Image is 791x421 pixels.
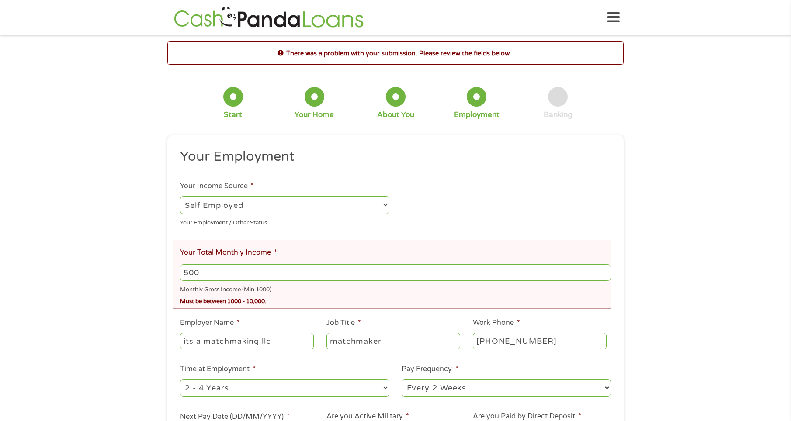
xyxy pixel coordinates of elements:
[180,182,254,191] label: Your Income Source
[224,110,242,120] div: Start
[326,318,361,328] label: Job Title
[180,248,277,257] label: Your Total Monthly Income
[473,412,581,421] label: Are you Paid by Direct Deposit
[326,412,409,421] label: Are you Active Military
[180,215,389,227] div: Your Employment / Other Status
[295,110,334,120] div: Your Home
[544,110,572,120] div: Banking
[326,333,460,349] input: Cashier
[473,333,607,349] input: (231) 754-4010
[377,110,414,120] div: About You
[473,318,520,328] label: Work Phone
[168,48,623,58] h2: There was a problem with your submission. Please review the fields below.
[180,264,611,281] input: 1800
[180,365,256,374] label: Time at Employment
[180,283,611,294] div: Monthly Gross Income (Min 1000)
[180,333,314,349] input: Walmart
[180,318,240,328] label: Employer Name
[454,110,500,120] div: Employment
[180,148,605,166] h2: Your Employment
[171,5,366,30] img: GetLoanNow Logo
[180,294,611,306] div: Must be between 1000 - 10,000.
[402,365,458,374] label: Pay Frequency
